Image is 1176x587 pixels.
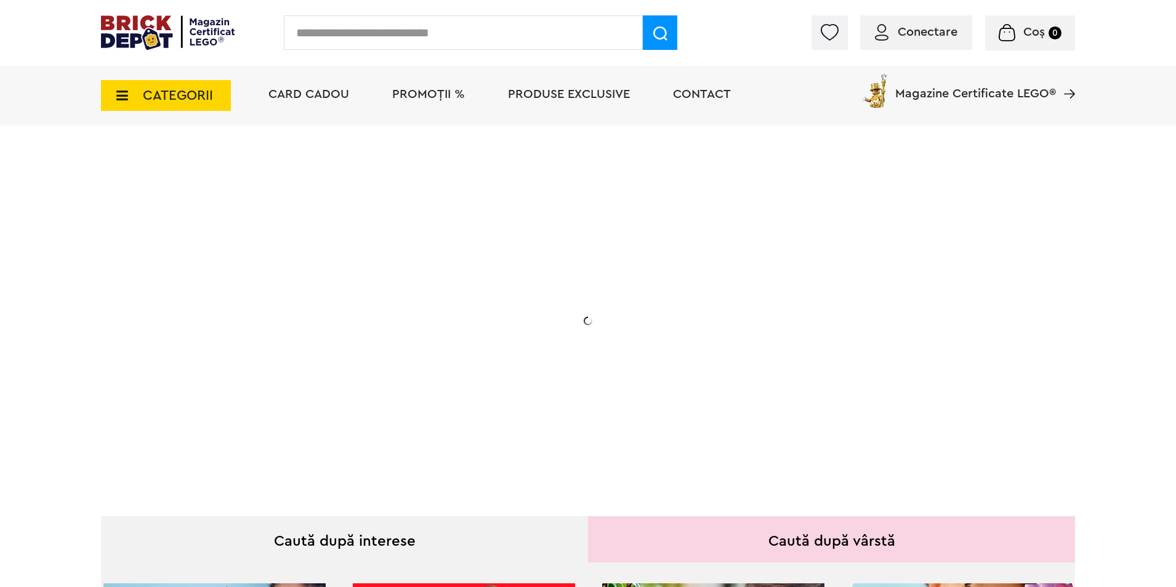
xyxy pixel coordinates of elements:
[1023,26,1045,38] span: Coș
[101,516,588,562] div: Caută după interese
[875,26,957,38] a: Conectare
[1056,71,1075,84] a: Magazine Certificate LEGO®
[1049,26,1061,39] small: 0
[508,88,630,100] a: Produse exclusive
[895,71,1056,100] span: Magazine Certificate LEGO®
[188,305,435,357] h2: La două seturi LEGO de adulți achiziționate din selecție! În perioada 12 - [DATE]!
[898,26,957,38] span: Conectare
[188,384,435,400] div: Explorează
[188,248,435,293] h1: 20% Reducere!
[588,516,1075,562] div: Caută după vârstă
[268,88,349,100] a: Card Cadou
[143,89,213,102] span: CATEGORII
[392,88,465,100] a: PROMOȚII %
[673,88,731,100] a: Contact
